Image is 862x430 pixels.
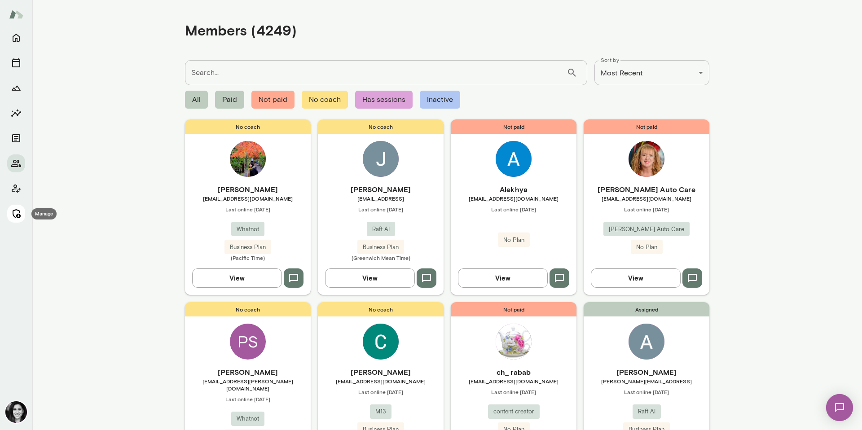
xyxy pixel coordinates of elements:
[498,236,530,245] span: No Plan
[185,367,311,377] h6: [PERSON_NAME]
[451,367,576,377] h6: ch_ rabab
[185,395,311,403] span: Last online [DATE]
[629,324,664,360] img: Akarsh Khatagalli
[7,154,25,172] button: Members
[496,324,532,360] img: ch_ rabab
[363,141,399,177] img: Jack Taylor
[230,324,266,360] div: PS
[420,91,460,109] span: Inactive
[185,195,311,202] span: [EMAIL_ADDRESS][DOMAIN_NAME]
[185,91,208,109] span: All
[451,302,576,316] span: Not paid
[302,91,348,109] span: No coach
[584,206,709,213] span: Last online [DATE]
[631,243,663,252] span: No Plan
[603,225,690,234] span: [PERSON_NAME] Auto Care
[601,56,619,64] label: Sort by
[584,302,709,316] span: Assigned
[230,141,266,177] img: Peishan Ouyang
[370,407,391,416] span: M13
[224,243,271,252] span: Business Plan
[451,388,576,395] span: Last online [DATE]
[231,414,264,423] span: Whatnot
[318,119,444,134] span: No coach
[7,129,25,147] button: Documents
[496,141,532,177] img: Alekhya
[185,254,311,261] span: (Pacific Time)
[7,54,25,72] button: Sessions
[451,206,576,213] span: Last online [DATE]
[215,91,244,109] span: Paid
[318,377,444,385] span: [EMAIL_ADDRESS][DOMAIN_NAME]
[363,324,399,360] img: Cassie Cunningham
[584,367,709,377] h6: [PERSON_NAME]
[355,91,413,109] span: Has sessions
[325,268,415,287] button: View
[488,407,540,416] span: content creator
[451,184,576,195] h6: Alekhya
[594,60,709,85] div: Most Recent
[591,268,681,287] button: View
[7,205,25,223] button: Manage
[318,367,444,377] h6: [PERSON_NAME]
[584,184,709,195] h6: [PERSON_NAME] Auto Care
[231,225,264,234] span: Whatnot
[367,225,395,234] span: Raft AI
[185,119,311,134] span: No coach
[584,195,709,202] span: [EMAIL_ADDRESS][DOMAIN_NAME]
[357,243,404,252] span: Business Plan
[584,388,709,395] span: Last online [DATE]
[251,91,295,109] span: Not paid
[318,195,444,202] span: [EMAIL_ADDRESS]
[629,141,664,177] img: Carma Auto Care
[318,302,444,316] span: No coach
[185,377,311,392] span: [EMAIL_ADDRESS][PERSON_NAME][DOMAIN_NAME]
[633,407,661,416] span: Raft AI
[7,104,25,122] button: Insights
[318,206,444,213] span: Last online [DATE]
[185,302,311,316] span: No coach
[318,184,444,195] h6: [PERSON_NAME]
[5,401,27,423] img: Jamie Albers
[185,206,311,213] span: Last online [DATE]
[7,79,25,97] button: Growth Plan
[7,180,25,197] button: Client app
[451,119,576,134] span: Not paid
[318,388,444,395] span: Last online [DATE]
[451,377,576,385] span: [EMAIL_ADDRESS][DOMAIN_NAME]
[584,119,709,134] span: Not paid
[185,22,297,39] h4: Members (4249)
[584,377,709,385] span: [PERSON_NAME][EMAIL_ADDRESS]
[31,208,57,219] div: Manage
[451,195,576,202] span: [EMAIL_ADDRESS][DOMAIN_NAME]
[7,29,25,47] button: Home
[9,6,23,23] img: Mento
[318,254,444,261] span: (Greenwich Mean Time)
[185,184,311,195] h6: [PERSON_NAME]
[458,268,548,287] button: View
[192,268,282,287] button: View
